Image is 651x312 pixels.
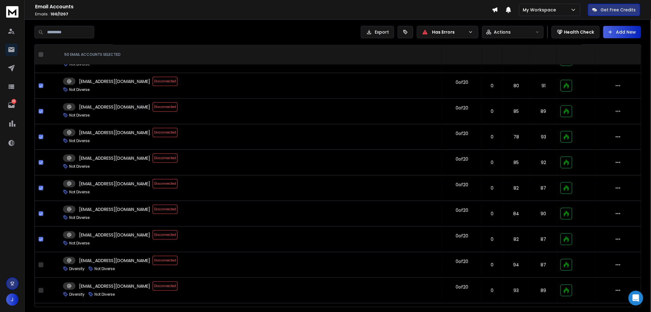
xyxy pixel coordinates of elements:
span: Disconnected [153,128,178,137]
p: Diversity [69,266,85,271]
p: Not Diverse [94,266,115,271]
p: Has Errors [432,29,466,35]
td: 87 [530,175,557,201]
p: Diversity [69,292,85,297]
p: 0 [486,211,499,217]
div: 0 of 20 [456,105,468,111]
span: Disconnected [153,256,178,265]
p: 0 [486,262,499,268]
span: Disconnected [153,102,178,112]
span: Disconnected [153,179,178,188]
p: Not Diverse [69,113,90,118]
div: 0 of 20 [456,79,468,85]
p: [EMAIL_ADDRESS][DOMAIN_NAME] [79,129,150,136]
p: Get Free Credits [601,7,636,13]
span: Disconnected [153,205,178,214]
p: Not Diverse [69,215,90,220]
td: 78 [502,124,530,150]
p: My Workspace [523,7,559,13]
p: [EMAIL_ADDRESS][DOMAIN_NAME] [79,155,150,161]
td: 82 [502,227,530,252]
button: Export [361,26,394,38]
span: Disconnected [153,281,178,291]
td: 92 [530,150,557,175]
div: 0 of 20 [456,182,468,188]
td: 93 [502,278,530,303]
p: 0 [486,236,499,242]
p: [EMAIL_ADDRESS][DOMAIN_NAME] [79,257,150,264]
p: Not Diverse [69,87,90,92]
button: J [6,294,18,306]
td: 80 [502,73,530,99]
td: 87 [530,252,557,278]
button: Health Check [552,26,600,38]
div: 0 of 20 [456,156,468,162]
div: Open Intercom Messenger [629,291,643,306]
h1: Email Accounts [35,3,492,10]
p: [EMAIL_ADDRESS][DOMAIN_NAME] [79,206,150,212]
p: Not Diverse [69,164,90,169]
td: 85 [502,99,530,124]
span: Disconnected [153,230,178,240]
p: Not Diverse [94,292,115,297]
p: 0 [486,108,499,114]
p: [EMAIL_ADDRESS][DOMAIN_NAME] [79,283,150,289]
span: Disconnected [153,154,178,163]
div: 0 of 20 [456,284,468,290]
td: 82 [502,175,530,201]
span: Disconnected [153,77,178,86]
div: 0 of 20 [456,258,468,265]
div: 0 of 20 [456,130,468,137]
p: Not Diverse [69,138,90,143]
td: 87 [530,227,557,252]
p: [EMAIL_ADDRESS][DOMAIN_NAME] [79,181,150,187]
button: Add New [603,26,641,38]
td: 93 [530,124,557,150]
p: 0 [486,185,499,191]
p: Not Diverse [69,190,90,195]
p: Not Diverse [69,241,90,246]
td: 89 [530,99,557,124]
div: 0 of 20 [456,207,468,213]
p: 26 [11,99,16,104]
button: Get Free Credits [588,4,640,16]
p: 0 [486,287,499,294]
span: 100 / 1207 [50,11,68,17]
p: 0 [486,159,499,166]
p: 0 [486,83,499,89]
td: 94 [502,252,530,278]
p: [EMAIL_ADDRESS][DOMAIN_NAME] [79,78,150,84]
p: Actions [494,29,511,35]
p: Health Check [564,29,594,35]
p: [EMAIL_ADDRESS][DOMAIN_NAME] [79,104,150,110]
p: 0 [486,134,499,140]
div: 0 of 20 [456,233,468,239]
td: 84 [502,201,530,227]
a: 26 [5,99,18,111]
p: [EMAIL_ADDRESS][DOMAIN_NAME] [79,232,150,238]
td: 85 [502,150,530,175]
p: Emails : [35,12,492,17]
div: 50 EMAIL ACCOUNTS SELECTED [64,52,437,57]
td: 90 [530,201,557,227]
td: 89 [530,278,557,303]
td: 91 [530,73,557,99]
img: logo [6,6,18,18]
